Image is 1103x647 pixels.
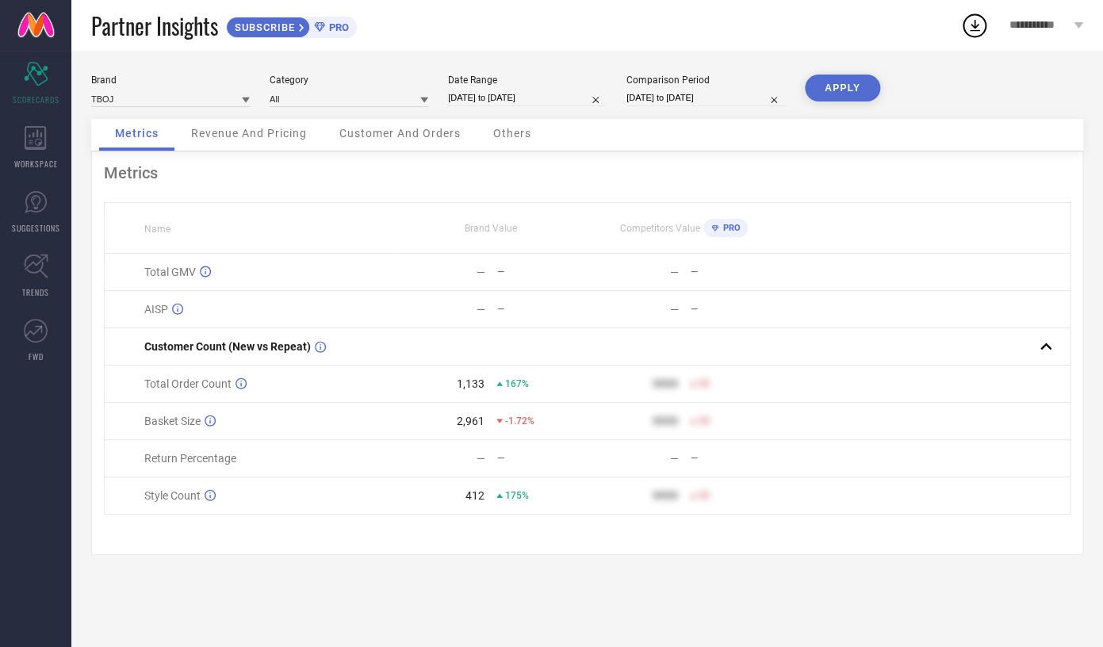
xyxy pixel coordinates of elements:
input: Select date range [448,90,607,106]
span: Metrics [115,127,159,140]
span: 50 [699,490,710,501]
div: — [497,453,586,464]
span: SUBSCRIBE [227,21,299,33]
span: Name [144,224,170,235]
div: — [691,453,779,464]
div: — [670,266,679,278]
span: Brand Value [465,223,517,234]
div: Date Range [448,75,607,86]
span: Return Percentage [144,452,236,465]
span: Others [493,127,531,140]
div: — [497,304,586,315]
div: — [691,304,779,315]
span: SCORECARDS [13,94,59,105]
span: PRO [325,21,349,33]
div: 9999 [653,377,678,390]
div: — [477,266,485,278]
span: 175% [505,490,529,501]
span: WORKSPACE [14,158,58,170]
div: — [477,303,485,316]
span: -1.72% [505,415,534,427]
div: 9999 [653,489,678,502]
div: 1,133 [457,377,484,390]
span: PRO [718,223,740,233]
span: Customer Count (New vs Repeat) [144,340,311,353]
div: 2,961 [457,415,484,427]
span: 50 [699,415,710,427]
span: Competitors Value [619,223,699,234]
div: Comparison Period [626,75,785,86]
a: SUBSCRIBEPRO [226,13,357,38]
span: Total GMV [144,266,196,278]
span: Total Order Count [144,377,232,390]
span: Customer And Orders [339,127,461,140]
span: TRENDS [22,286,49,298]
div: — [497,266,586,278]
div: Open download list [960,11,989,40]
div: — [670,452,679,465]
div: — [477,452,485,465]
span: SUGGESTIONS [12,222,60,234]
span: 167% [505,378,529,389]
div: 9999 [653,415,678,427]
span: Style Count [144,489,201,502]
div: 412 [465,489,484,502]
span: FWD [29,350,44,362]
div: — [691,266,779,278]
span: Partner Insights [91,10,218,42]
div: Category [270,75,428,86]
div: Brand [91,75,250,86]
span: Revenue And Pricing [191,127,307,140]
span: Basket Size [144,415,201,427]
div: Metrics [104,163,1070,182]
button: APPLY [805,75,880,101]
span: 50 [699,378,710,389]
span: AISP [144,303,168,316]
input: Select comparison period [626,90,785,106]
div: — [670,303,679,316]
